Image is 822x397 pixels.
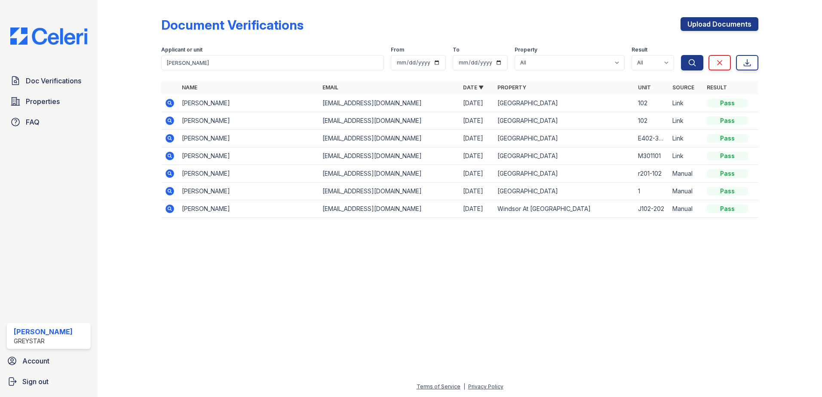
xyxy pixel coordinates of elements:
td: [EMAIL_ADDRESS][DOMAIN_NAME] [319,183,460,200]
td: [PERSON_NAME] [178,147,319,165]
a: Source [672,84,694,91]
td: [PERSON_NAME] [178,112,319,130]
td: 102 [635,112,669,130]
a: Upload Documents [681,17,758,31]
img: CE_Logo_Blue-a8612792a0a2168367f1c8372b55b34899dd931a85d93a1a3d3e32e68fde9ad4.png [3,27,94,45]
td: Manual [669,200,703,218]
td: [GEOGRAPHIC_DATA] [494,112,635,130]
td: [PERSON_NAME] [178,95,319,112]
td: r201-102 [635,165,669,183]
td: [DATE] [460,165,494,183]
span: Properties [26,96,60,107]
td: [DATE] [460,95,494,112]
td: [GEOGRAPHIC_DATA] [494,165,635,183]
a: Privacy Policy [468,383,503,390]
a: Name [182,84,197,91]
td: [PERSON_NAME] [178,183,319,200]
td: M301101 [635,147,669,165]
div: Pass [707,187,748,195]
td: [DATE] [460,147,494,165]
td: [EMAIL_ADDRESS][DOMAIN_NAME] [319,165,460,183]
div: | [463,383,465,390]
td: Windsor At [GEOGRAPHIC_DATA] [494,200,635,218]
a: Property [497,84,526,91]
a: Email [322,84,338,91]
label: To [453,46,460,53]
a: Terms of Service [417,383,460,390]
td: [DATE] [460,200,494,218]
a: Result [707,84,727,91]
td: [DATE] [460,112,494,130]
td: 1 [635,183,669,200]
td: Manual [669,183,703,200]
td: [EMAIL_ADDRESS][DOMAIN_NAME] [319,95,460,112]
td: E402-303 [635,130,669,147]
a: Unit [638,84,651,91]
div: [PERSON_NAME] [14,327,73,337]
td: [EMAIL_ADDRESS][DOMAIN_NAME] [319,112,460,130]
div: Pass [707,134,748,143]
label: Applicant or unit [161,46,202,53]
td: [EMAIL_ADDRESS][DOMAIN_NAME] [319,200,460,218]
td: [EMAIL_ADDRESS][DOMAIN_NAME] [319,130,460,147]
a: Properties [7,93,91,110]
div: Pass [707,205,748,213]
td: Link [669,95,703,112]
td: [GEOGRAPHIC_DATA] [494,130,635,147]
td: [PERSON_NAME] [178,130,319,147]
td: Link [669,112,703,130]
td: [PERSON_NAME] [178,165,319,183]
a: FAQ [7,113,91,131]
td: 102 [635,95,669,112]
label: Result [632,46,647,53]
a: Doc Verifications [7,72,91,89]
td: Link [669,147,703,165]
span: Doc Verifications [26,76,81,86]
div: Greystar [14,337,73,345]
td: Link [669,130,703,147]
td: [DATE] [460,130,494,147]
td: [GEOGRAPHIC_DATA] [494,147,635,165]
td: [PERSON_NAME] [178,200,319,218]
div: Pass [707,169,748,178]
input: Search by name, email, or unit number [161,55,384,70]
div: Pass [707,99,748,107]
a: Sign out [3,373,94,390]
a: Date ▼ [463,84,484,91]
a: Account [3,352,94,370]
td: [EMAIL_ADDRESS][DOMAIN_NAME] [319,147,460,165]
td: J102-202 [635,200,669,218]
td: [GEOGRAPHIC_DATA] [494,183,635,200]
label: From [391,46,404,53]
td: [GEOGRAPHIC_DATA] [494,95,635,112]
td: [DATE] [460,183,494,200]
label: Property [515,46,537,53]
div: Pass [707,116,748,125]
span: Account [22,356,49,366]
td: Manual [669,165,703,183]
div: Pass [707,152,748,160]
div: Document Verifications [161,17,304,33]
span: Sign out [22,376,49,387]
span: FAQ [26,117,40,127]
